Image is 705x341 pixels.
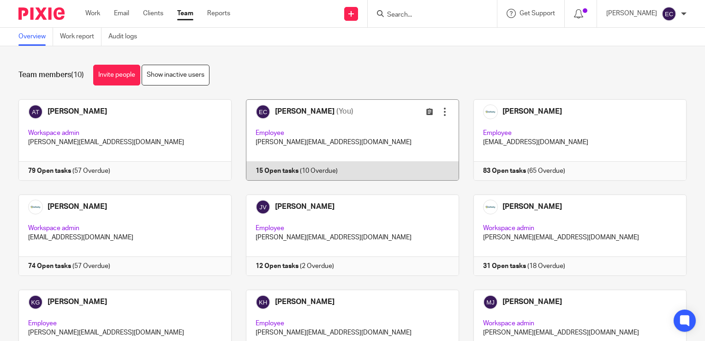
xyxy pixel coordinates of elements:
p: [PERSON_NAME] [606,9,657,18]
input: Search [386,11,469,19]
a: Show inactive users [142,65,209,85]
a: Work report [60,28,102,46]
a: Audit logs [108,28,144,46]
span: Get Support [520,10,555,17]
a: Overview [18,28,53,46]
a: Clients [143,9,163,18]
img: Pixie [18,7,65,20]
a: Reports [207,9,230,18]
a: Work [85,9,100,18]
h1: Team members [18,70,84,80]
a: Email [114,9,129,18]
a: Team [177,9,193,18]
a: Invite people [93,65,140,85]
span: (10) [71,71,84,79]
img: svg%3E [662,6,676,21]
